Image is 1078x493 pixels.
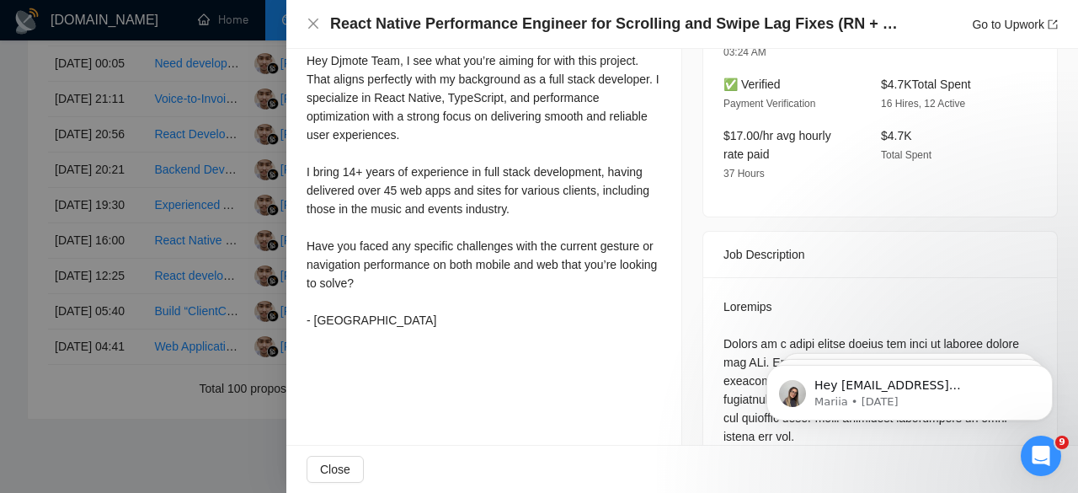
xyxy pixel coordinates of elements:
[881,78,971,91] span: $4.7K Total Spent
[1021,436,1061,476] iframe: Intercom live chat
[73,49,291,297] span: Hey [EMAIL_ADDRESS][DOMAIN_NAME], Looks like your Upwork agency 3Brain Technolabs Private Limited...
[307,51,661,330] div: Hey Djmote Team, I see what you’re aiming for with this project. That aligns perfectly with my ba...
[723,168,765,180] span: 37 Hours
[881,129,912,142] span: $4.7K
[723,232,1037,277] div: Job Description
[1048,19,1058,29] span: export
[307,456,364,483] button: Close
[723,78,781,91] span: ✅ Verified
[307,17,320,30] span: close
[330,13,911,35] h4: React Native Performance Engineer for Scrolling and Swipe Lag Fixes (RN + Web)
[320,460,350,479] span: Close
[881,149,931,161] span: Total Spent
[73,65,291,80] p: Message from Mariia, sent 4w ago
[1055,436,1069,449] span: 9
[741,330,1078,447] iframe: Intercom notifications message
[307,17,320,31] button: Close
[881,98,965,110] span: 16 Hires, 12 Active
[972,18,1058,31] a: Go to Upworkexport
[723,98,815,110] span: Payment Verification
[723,129,831,161] span: $17.00/hr avg hourly rate paid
